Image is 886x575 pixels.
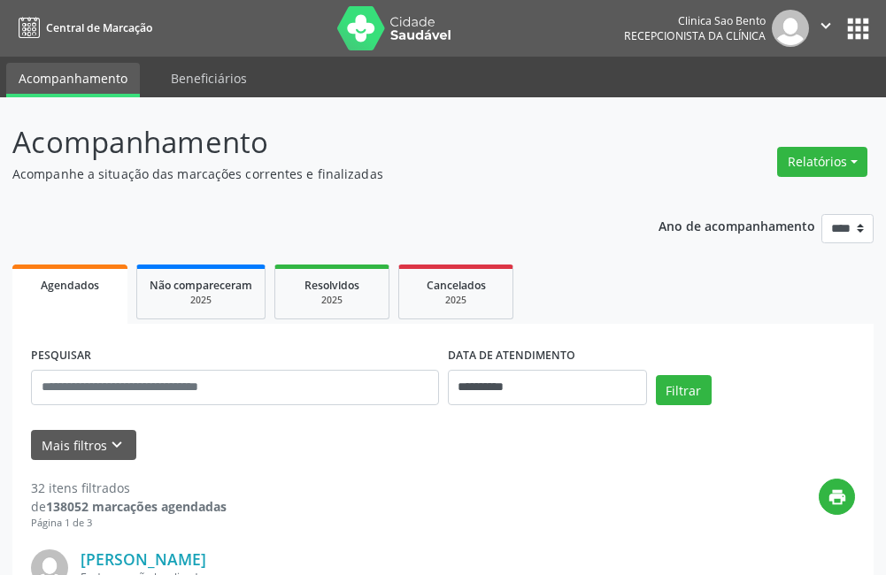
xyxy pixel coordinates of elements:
button: Filtrar [656,375,712,405]
i: print [828,487,847,507]
a: Beneficiários [158,63,259,94]
span: Resolvidos [304,278,359,293]
button: apps [843,13,874,44]
div: Página 1 de 3 [31,516,227,531]
div: de [31,497,227,516]
p: Acompanhamento [12,120,615,165]
button:  [809,10,843,47]
label: DATA DE ATENDIMENTO [448,342,575,370]
span: Não compareceram [150,278,252,293]
i: keyboard_arrow_down [107,435,127,455]
a: Central de Marcação [12,13,152,42]
p: Acompanhe a situação das marcações correntes e finalizadas [12,165,615,183]
p: Ano de acompanhamento [659,214,815,236]
label: PESQUISAR [31,342,91,370]
strong: 138052 marcações agendadas [46,498,227,515]
img: img [772,10,809,47]
span: Central de Marcação [46,20,152,35]
div: 2025 [288,294,376,307]
button: Relatórios [777,147,867,177]
button: print [819,479,855,515]
a: [PERSON_NAME] [81,549,206,569]
span: Recepcionista da clínica [624,28,766,43]
div: Clinica Sao Bento [624,13,766,28]
div: 32 itens filtrados [31,479,227,497]
button: Mais filtroskeyboard_arrow_down [31,430,136,461]
div: 2025 [150,294,252,307]
div: 2025 [412,294,500,307]
i:  [816,16,836,35]
a: Acompanhamento [6,63,140,97]
span: Agendados [41,278,99,293]
span: Cancelados [427,278,486,293]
